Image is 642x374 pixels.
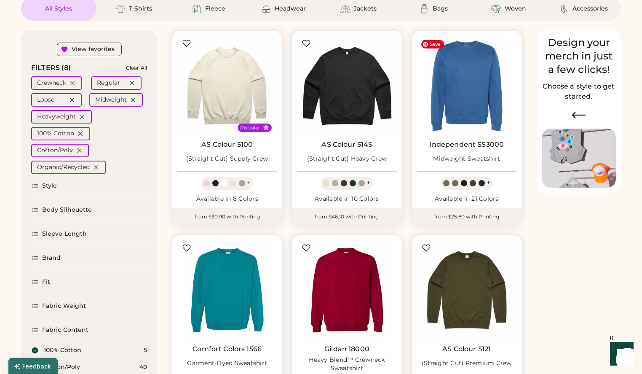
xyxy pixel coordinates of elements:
[321,140,372,149] a: AS Colour 5145
[433,155,500,163] div: Midweight Sweatshirt
[42,302,86,310] div: Fabric Weight
[37,129,74,138] div: 100% Cotton
[44,346,81,355] div: 100% Cotton
[144,346,147,355] div: 5
[487,178,490,188] div: +
[297,195,396,203] div: Available in 10 Colors
[172,208,282,225] div: from $30.90 with Printing
[417,195,516,203] div: Available in 21 Colors
[42,206,92,214] div: Body Silhouette
[42,326,88,334] div: Fabric Content
[324,345,369,353] a: Gildan 18000
[417,36,516,135] img: Independent Trading Co. SS3000 Midweight Sweatshirt
[542,81,616,102] h2: Choose a style to get started.
[505,5,526,13] div: Woven
[275,5,306,13] div: Headwear
[572,5,608,13] div: Accessories
[192,4,202,14] img: Fleece Icon
[45,5,72,13] div: All Styles
[292,208,401,225] div: from $46.10 with Printing
[429,140,504,149] a: Independent SS3000
[115,4,126,14] img: T-Shirts Icon
[187,359,267,368] div: Garment-Dyed Sweatshirt
[491,4,501,14] img: Woven Icon
[307,155,387,163] div: (Straight Cut) Heavy Crew
[247,178,251,188] div: +
[37,163,90,172] div: Organic/Recycled
[297,36,396,135] img: AS Colour 5145 (Straight Cut) Heavy Crew
[129,5,152,13] div: T-Shirts
[37,113,76,121] div: Heavyweight
[442,345,491,353] a: AS Colour 5121
[205,5,225,13] div: Fleece
[542,36,616,76] div: Design your merch in just a few clicks!
[354,5,377,13] div: Jackets
[177,36,277,135] img: AS Colour 5100 (Straight Cut) Supply Crew
[602,336,638,372] iframe: Front Chat
[177,195,277,203] div: Available in 8 Colors
[186,155,268,163] div: (Straight Cut) Supply Crew
[37,96,54,104] div: Loose
[44,363,80,371] div: Cotton/Poly
[422,359,512,368] div: (Straight Cut) Premium Crew
[72,45,115,54] div: View favorites
[42,254,61,262] div: Brand
[42,182,57,190] div: Style
[263,124,269,131] button: Popular Style
[421,40,444,48] span: Save
[126,65,147,71] div: Clear All
[193,345,262,353] a: Comfort Colors 1566
[297,356,396,373] div: Heavy Blend™ Crewneck Sweatshirt
[340,4,350,14] img: Jackets Icon
[433,5,448,13] div: Bags
[177,240,277,340] img: Comfort Colors 1566 Garment-Dyed Sweatshirt
[42,278,50,286] div: Fit
[201,140,253,149] a: AS Colour 5100
[412,208,522,225] div: from $25.60 with Printing
[31,63,71,73] div: FILTERS (8)
[240,124,260,131] div: Popular
[95,96,127,104] div: Midweight
[37,79,66,87] div: Crewneck
[37,146,73,155] div: Cotton/Poly
[559,4,569,14] img: Accessories Icon
[297,240,396,340] img: Gildan 18000 Heavy Blend™ Crewneck Sweatshirt
[42,230,87,238] div: Sleeve Length
[139,363,147,371] div: 40
[417,240,516,340] img: AS Colour 5121 (Straight Cut) Premium Crew
[261,4,271,14] img: Headwear Icon
[97,79,120,87] div: Regular
[366,178,370,188] div: +
[542,129,616,188] img: Image of Lisa Congdon Eye Print on T-Shirt and Hat
[419,4,429,14] img: Bags Icon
